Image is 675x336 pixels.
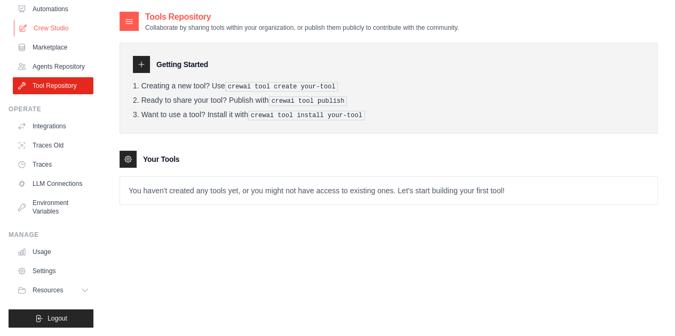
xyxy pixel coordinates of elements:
a: Integrations [13,118,93,135]
div: Manage [9,231,93,239]
a: Tool Repository [13,77,93,94]
h2: Tools Repository [145,11,459,23]
button: Resources [13,282,93,299]
pre: crewai tool create your-tool [225,82,338,92]
a: Traces Old [13,137,93,154]
pre: crewai tool install your-tool [248,111,365,120]
div: Operate [9,105,93,113]
a: Automations [13,1,93,18]
a: Usage [13,243,93,260]
span: Logout [47,314,67,323]
h3: Getting Started [156,59,208,70]
p: Collaborate by sharing tools within your organization, or publish them publicly to contribute wit... [145,23,459,32]
h3: Your Tools [143,154,179,165]
button: Logout [9,309,93,327]
pre: crewai tool publish [269,96,347,106]
li: Creating a new tool? Use [133,81,645,92]
p: You haven't created any tools yet, or you might not have access to existing ones. Let's start bui... [120,177,657,204]
li: Want to use a tool? Install it with [133,110,645,120]
a: Environment Variables [13,194,93,220]
li: Ready to share your tool? Publish with [133,96,645,106]
span: Resources [33,286,63,294]
a: LLM Connections [13,175,93,192]
a: Marketplace [13,39,93,56]
a: Traces [13,156,93,173]
a: Agents Repository [13,58,93,75]
a: Crew Studio [14,20,94,37]
a: Settings [13,263,93,280]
